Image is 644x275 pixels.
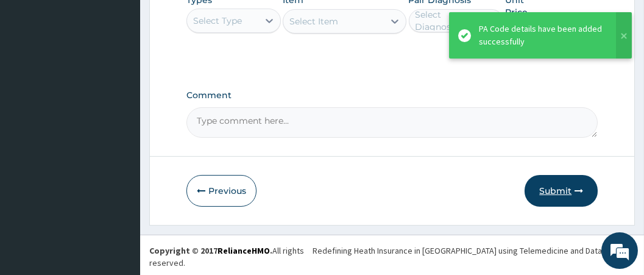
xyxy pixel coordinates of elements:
div: Redefining Heath Insurance in [GEOGRAPHIC_DATA] using Telemedicine and Data Science! [313,245,635,257]
div: Chat with us now [63,68,205,84]
div: Minimize live chat window [200,6,229,35]
a: RelianceHMO [218,245,270,256]
button: Previous [186,175,257,207]
span: We're online! [71,68,168,191]
img: d_794563401_company_1708531726252_794563401 [23,61,49,91]
button: Submit [525,175,598,207]
strong: Copyright © 2017 . [149,245,272,256]
div: Select Type [193,15,242,27]
div: Select Diagnosis [416,9,479,33]
textarea: Type your message and hit 'Enter' [6,162,232,205]
div: PA Code details have been added successfully [479,23,604,48]
label: Comment [186,90,598,101]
